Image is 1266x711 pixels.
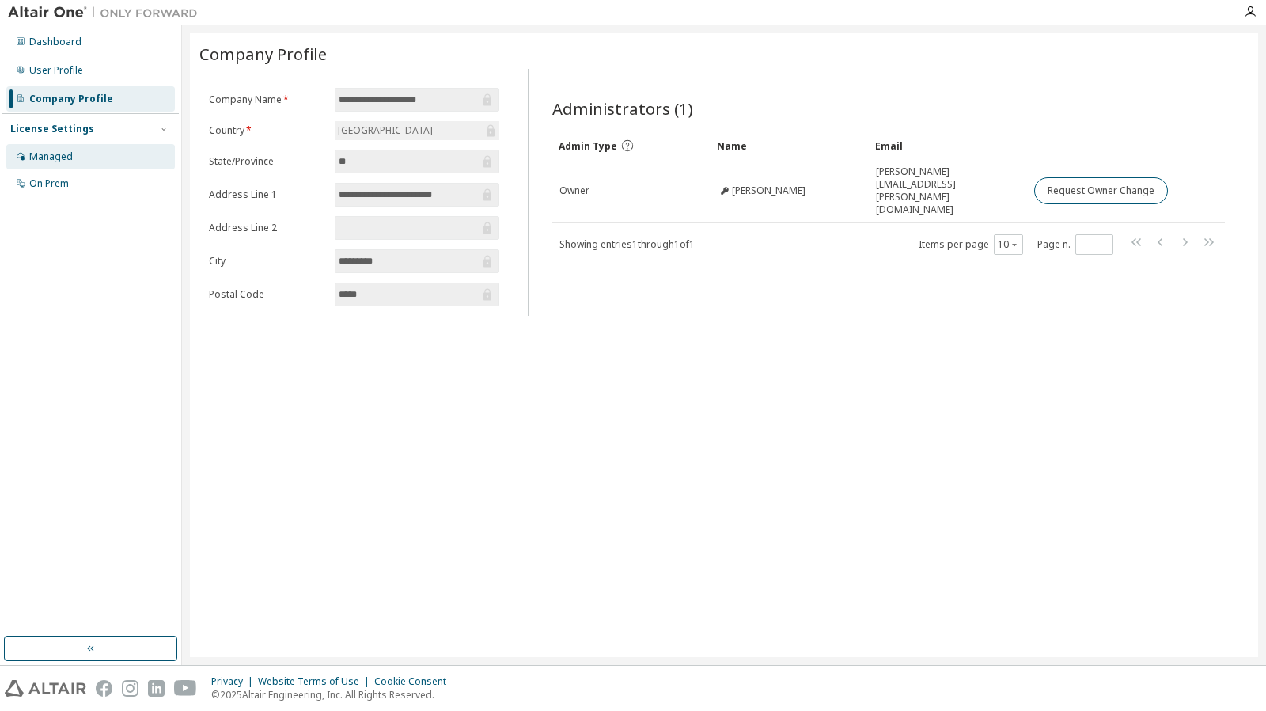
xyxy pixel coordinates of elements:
span: [PERSON_NAME] [732,184,805,197]
img: Altair One [8,5,206,21]
img: linkedin.svg [148,680,165,697]
div: Privacy [211,675,258,688]
button: 10 [998,238,1019,251]
span: Administrators (1) [552,97,693,120]
div: Company Profile [29,93,113,105]
div: License Settings [10,123,94,135]
label: Postal Code [209,288,325,301]
div: [GEOGRAPHIC_DATA] [335,121,499,140]
div: [GEOGRAPHIC_DATA] [335,122,435,139]
div: Email [875,133,1021,158]
span: [PERSON_NAME][EMAIL_ADDRESS][PERSON_NAME][DOMAIN_NAME] [876,165,1020,216]
span: Owner [559,184,589,197]
label: City [209,255,325,268]
div: On Prem [29,177,69,190]
label: Address Line 1 [209,188,325,201]
img: youtube.svg [174,680,197,697]
span: Company Profile [199,43,327,65]
button: Request Owner Change [1034,177,1168,204]
img: facebook.svg [96,680,112,697]
label: Company Name [209,93,325,106]
span: Showing entries 1 through 1 of 1 [559,238,695,251]
span: Items per page [919,234,1023,255]
span: Admin Type [559,139,617,153]
label: State/Province [209,155,325,168]
img: altair_logo.svg [5,680,86,697]
label: Country [209,124,325,137]
div: Website Terms of Use [258,675,374,688]
div: Dashboard [29,36,81,48]
span: Page n. [1037,234,1113,255]
div: Managed [29,150,73,163]
img: instagram.svg [122,680,138,697]
p: © 2025 Altair Engineering, Inc. All Rights Reserved. [211,688,456,701]
label: Address Line 2 [209,222,325,234]
div: User Profile [29,64,83,77]
div: Name [717,133,862,158]
div: Cookie Consent [374,675,456,688]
